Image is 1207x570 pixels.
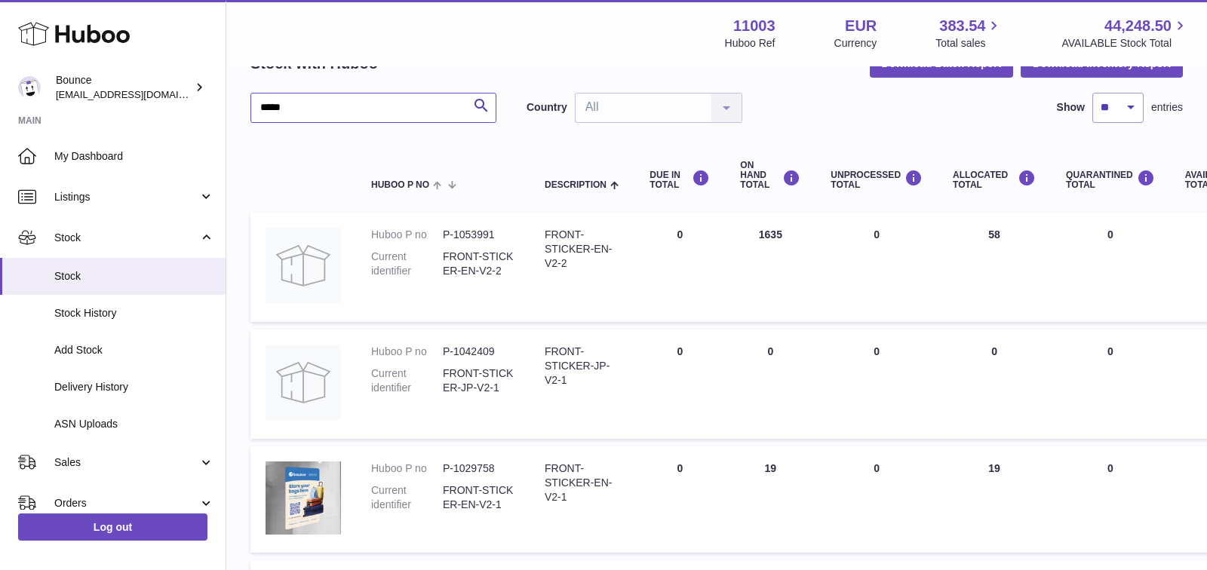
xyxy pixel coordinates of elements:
span: Orders [54,496,198,510]
dd: P-1029758 [443,461,514,476]
dd: FRONT-STICKER-EN-V2-1 [443,483,514,512]
span: Sales [54,455,198,470]
td: 0 [815,446,938,553]
span: Listings [54,190,198,204]
td: 0 [634,213,725,322]
span: Add Stock [54,343,214,357]
div: ALLOCATED Total [953,170,1036,190]
dt: Current identifier [371,250,443,278]
span: AVAILABLE Stock Total [1061,36,1189,51]
span: My Dashboard [54,149,214,164]
span: Stock [54,231,198,245]
dd: FRONT-STICKER-JP-V2-1 [443,366,514,395]
img: collateral@usebounce.com [18,76,41,99]
span: Stock [54,269,214,283]
dt: Current identifier [371,366,443,395]
strong: 11003 [733,16,775,36]
span: Huboo P no [371,180,429,190]
dt: Current identifier [371,483,443,512]
label: Show [1057,100,1085,115]
div: QUARANTINED Total [1066,170,1155,190]
dd: P-1053991 [443,228,514,242]
a: 44,248.50 AVAILABLE Stock Total [1061,16,1189,51]
div: Currency [834,36,877,51]
span: entries [1151,100,1183,115]
span: [EMAIL_ADDRESS][DOMAIN_NAME] [56,88,222,100]
td: 1635 [725,213,815,322]
div: UNPROCESSED Total [831,170,923,190]
div: DUE IN TOTAL [650,170,710,190]
td: 0 [725,329,815,439]
div: Bounce [56,73,192,102]
div: ON HAND Total [740,161,800,191]
dd: P-1042409 [443,345,514,359]
td: 19 [725,446,815,553]
td: 58 [938,213,1051,322]
span: Delivery History [54,380,214,394]
dt: Huboo P no [371,461,443,476]
span: Description [545,180,607,190]
span: Total sales [935,36,1003,51]
td: 19 [938,446,1051,553]
strong: EUR [845,16,877,36]
div: FRONT-STICKER-EN-V2-2 [545,228,619,271]
td: 0 [634,446,725,553]
td: 0 [815,329,938,439]
a: Log out [18,513,207,541]
dd: FRONT-STICKER-EN-V2-2 [443,250,514,278]
img: product image [266,345,341,420]
img: product image [266,228,341,303]
label: Country [527,100,567,115]
span: 383.54 [939,16,985,36]
span: Stock History [54,306,214,320]
span: ASN Uploads [54,417,214,431]
div: FRONT-STICKER-EN-V2-1 [545,461,619,504]
div: Huboo Ref [725,36,775,51]
a: 383.54 Total sales [935,16,1003,51]
span: 0 [1107,462,1113,474]
img: product image [266,461,341,535]
dt: Huboo P no [371,228,443,242]
span: 0 [1107,228,1113,241]
td: 0 [938,329,1051,439]
span: 0 [1107,345,1113,357]
dt: Huboo P no [371,345,443,359]
td: 0 [815,213,938,322]
span: 44,248.50 [1104,16,1172,36]
td: 0 [634,329,725,439]
div: FRONT-STICKER-JP-V2-1 [545,345,619,388]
